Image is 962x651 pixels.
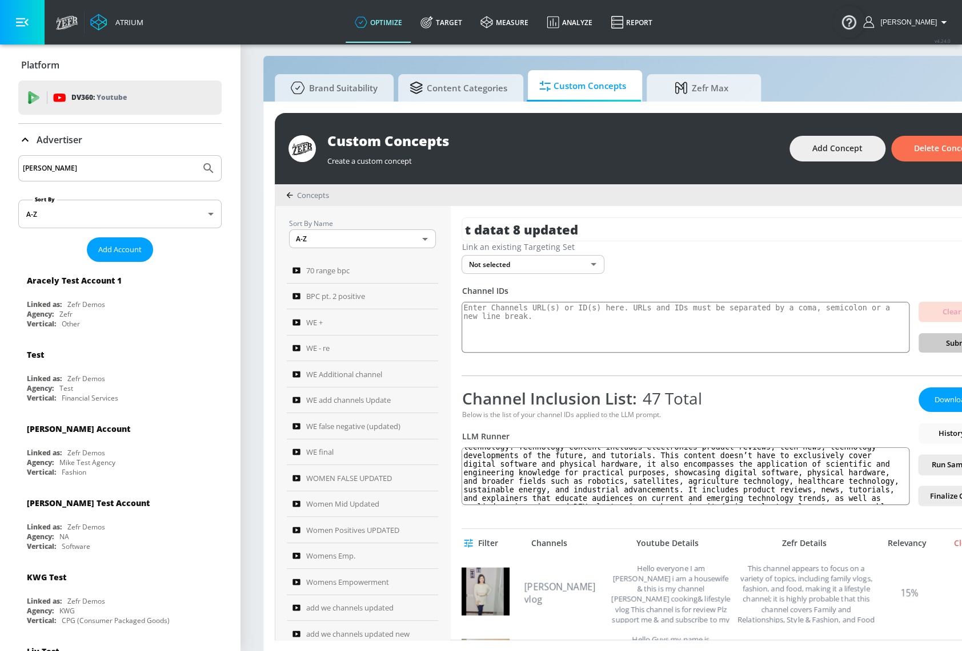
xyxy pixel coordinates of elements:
p: Platform [21,59,59,71]
a: Report [602,2,662,43]
div: KWG Test [27,572,66,583]
p: Youtube [97,91,127,103]
span: Custom Concepts [539,72,626,100]
div: Platform [18,49,222,81]
a: add we channels updated new [287,621,438,647]
div: Not selected [462,255,604,274]
span: WE + [306,316,323,329]
div: Agency: [27,532,54,541]
div: Vertical: [27,467,56,477]
span: WE Additional channel [306,367,382,381]
div: 15% [881,563,938,623]
button: [PERSON_NAME] [863,15,951,29]
div: Hello everyone I am Aarti Garg i am a housewife & this is my channel Aarti Garg cooking& lifestyl... [610,563,731,623]
a: measure [471,2,538,43]
button: Add Concept [789,136,885,161]
span: Add Concept [812,141,863,156]
div: TestLinked as:Zefr DemosAgency:TestVertical:Financial Services [18,341,222,406]
div: Aracely Test Account 1 [27,275,122,286]
div: Aracely Test Account 1Linked as:Zefr DemosAgency:ZefrVertical:Other [18,266,222,331]
p: Advertiser [37,134,82,146]
div: Zefr Demos [67,448,105,458]
div: [PERSON_NAME] AccountLinked as:Zefr DemosAgency:Mike Test AgencyVertical:Fashion [18,415,222,480]
div: [PERSON_NAME] Account [27,423,130,434]
span: WE add channels Update [306,393,391,407]
a: Women Positives UPDATED [287,517,438,543]
div: Vertical: [27,541,56,551]
div: DV360: Youtube [18,80,222,115]
div: Agency: [27,309,54,319]
a: WE - re [287,335,438,362]
div: LLM Runner [462,431,909,442]
span: v 4.24.0 [935,38,951,44]
div: Atrium [111,17,143,27]
a: Women Mid Updated [287,491,438,517]
div: Youtube Details [604,538,730,548]
div: Below is the list of your channel IDs applied to the LLM prompt. [462,410,909,419]
div: Test [27,349,44,360]
a: [PERSON_NAME] vlog [524,581,604,606]
span: login as: justin.nim@zefr.com [876,18,937,26]
div: Vertical: [27,616,56,625]
div: [PERSON_NAME] Test Account [27,498,150,508]
button: Open Resource Center [833,6,865,38]
div: [PERSON_NAME] Test AccountLinked as:Zefr DemosAgency:NAVertical:Software [18,489,222,554]
div: Financial Services [62,393,118,403]
div: Linked as: [27,522,62,532]
span: Filter [466,536,498,551]
div: KWG TestLinked as:Zefr DemosAgency:KWGVertical:CPG (Consumer Packaged Goods) [18,563,222,628]
div: Concepts [286,190,329,200]
label: Sort By [33,196,57,203]
span: add we channels updated [306,601,394,614]
div: Zefr Demos [67,374,105,383]
p: Sort By Name [289,217,436,229]
div: Channels [531,538,567,548]
div: Vertical: [27,393,56,403]
a: WE final [287,439,438,466]
span: WOMEN FALSE UPDATED [306,471,392,485]
div: This channel appears to focus on a variety of topics, including family vlogs, fashion, and food, ... [737,563,876,623]
div: Other [62,319,80,329]
div: Vertical: [27,319,56,329]
div: Fashion [62,467,86,477]
span: WE - re [306,341,330,355]
button: Submit Search [196,156,221,181]
div: NA [59,532,69,541]
div: Zefr Demos [67,300,105,309]
span: Women Mid Updated [306,497,379,511]
div: Channel Inclusion List: [462,387,909,409]
div: A-Z [289,229,436,248]
div: Agency: [27,458,54,467]
span: BPC pt. 2 positive [306,289,365,303]
span: Add Account [98,243,142,256]
div: Linked as: [27,448,62,458]
a: Womens Emp. [287,543,438,569]
p: DV360: [71,91,127,104]
a: WOMEN FALSE UPDATED [287,465,438,491]
a: BPC pt. 2 positive [287,284,438,310]
span: WE final [306,445,334,459]
textarea: technology: Technology content includes electronics product reviews, tech news, technology develo... [462,447,909,505]
div: Agency: [27,383,54,393]
a: WE + [287,309,438,335]
div: Zefr Details [736,538,873,548]
div: Advertiser [18,124,222,156]
span: Brand Suitability [286,74,378,102]
div: KWG [59,606,75,616]
button: Add Account [87,237,153,262]
button: Filter [462,533,502,554]
span: Womens Emp. [306,549,355,563]
div: Test [59,383,73,393]
div: Relevancy [879,538,936,548]
div: Linked as: [27,300,62,309]
a: Analyze [538,2,602,43]
div: Software [62,541,90,551]
a: 70 range bpc [287,257,438,284]
div: Custom Concepts [327,131,778,150]
span: Content Categories [410,74,507,102]
a: WE Additional channel [287,361,438,387]
a: Womens Empowerment [287,569,438,595]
